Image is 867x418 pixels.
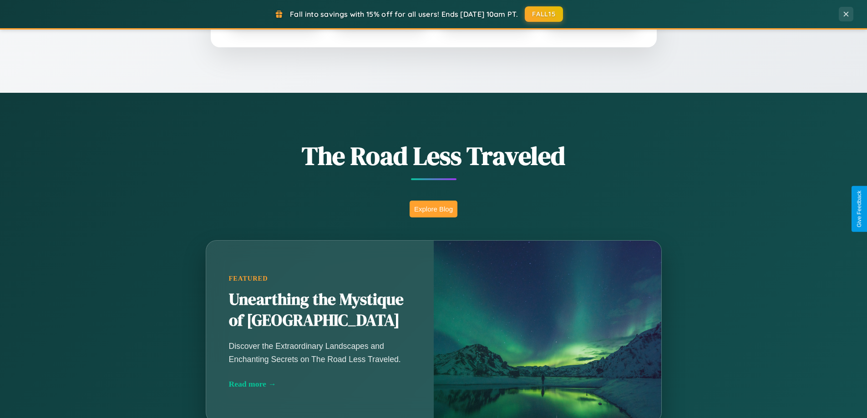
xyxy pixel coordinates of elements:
span: Fall into savings with 15% off for all users! Ends [DATE] 10am PT. [290,10,518,19]
p: Discover the Extraordinary Landscapes and Enchanting Secrets on The Road Less Traveled. [229,340,411,365]
div: Give Feedback [856,191,862,227]
button: Explore Blog [410,201,457,217]
div: Read more → [229,379,411,389]
h2: Unearthing the Mystique of [GEOGRAPHIC_DATA] [229,289,411,331]
h1: The Road Less Traveled [161,138,707,173]
button: FALL15 [525,6,563,22]
div: Featured [229,275,411,282]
